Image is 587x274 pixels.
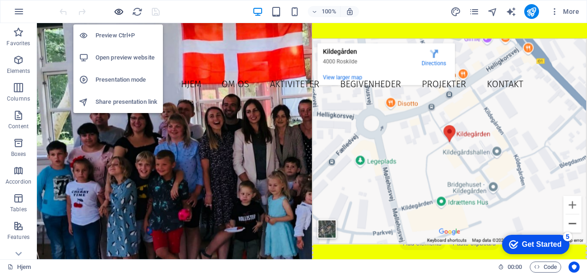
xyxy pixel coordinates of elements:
div: Get Started 5 items remaining, 0% complete [7,5,75,24]
i: Pages (Ctrl+Alt+S) [469,6,479,17]
h6: Session time [498,262,522,273]
h6: Open preview website [96,52,157,63]
h6: 100% [322,6,336,17]
i: Navigator [487,6,498,17]
i: On resize automatically adjust zoom level to fit chosen device. [346,7,354,16]
button: 100% [308,6,341,17]
p: Favorites [6,40,30,47]
h6: Preview Ctrl+P [96,30,157,41]
p: Elements [7,67,30,75]
i: AI Writer [506,6,516,17]
button: text_generator [506,6,517,17]
p: Boxes [11,150,26,158]
button: pages [469,6,480,17]
a: Click to cancel selection. Double-click to open Pages [7,262,31,273]
i: Publish [526,6,537,17]
p: Accordion [6,178,31,185]
span: 00 00 [508,262,522,273]
button: reload [132,6,143,17]
button: navigator [487,6,498,17]
button: Usercentrics [569,262,580,273]
button: Code [530,262,561,273]
p: Features [7,233,30,241]
h6: Presentation mode [96,74,157,85]
h6: Share presentation link [96,96,157,107]
p: Tables [10,206,27,213]
div: Get Started [27,10,67,18]
span: : [514,263,515,270]
button: publish [524,4,539,19]
span: More [550,7,579,16]
button: design [450,6,461,17]
p: Columns [7,95,30,102]
div: 5 [68,2,78,11]
p: Content [8,123,29,130]
span: Code [534,262,557,273]
button: More [546,4,583,19]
